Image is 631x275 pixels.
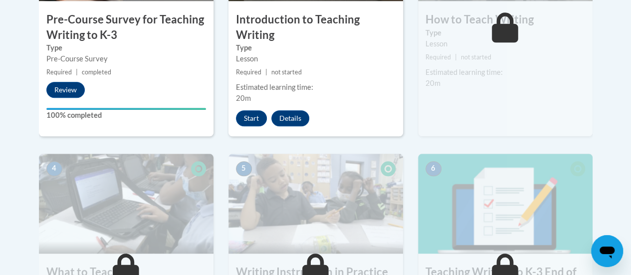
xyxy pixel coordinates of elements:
[236,82,396,93] div: Estimated learning time:
[236,94,251,102] span: 20m
[425,161,441,176] span: 6
[236,53,396,64] div: Lesson
[418,12,593,27] h3: How to Teach Writing
[271,68,302,76] span: not started
[46,42,206,53] label: Type
[591,235,623,267] iframe: Button to launch messaging window
[46,110,206,121] label: 100% completed
[82,68,111,76] span: completed
[228,154,403,254] img: Course Image
[46,82,85,98] button: Review
[425,79,440,87] span: 20m
[236,161,252,176] span: 5
[418,154,593,254] img: Course Image
[228,12,403,43] h3: Introduction to Teaching Writing
[46,68,72,76] span: Required
[425,53,451,61] span: Required
[46,53,206,64] div: Pre-Course Survey
[39,154,213,254] img: Course Image
[461,53,491,61] span: not started
[265,68,267,76] span: |
[46,108,206,110] div: Your progress
[236,42,396,53] label: Type
[236,110,267,126] button: Start
[271,110,309,126] button: Details
[46,161,62,176] span: 4
[425,67,585,78] div: Estimated learning time:
[425,27,585,38] label: Type
[39,12,213,43] h3: Pre-Course Survey for Teaching Writing to K-3
[455,53,457,61] span: |
[76,68,78,76] span: |
[236,68,261,76] span: Required
[425,38,585,49] div: Lesson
